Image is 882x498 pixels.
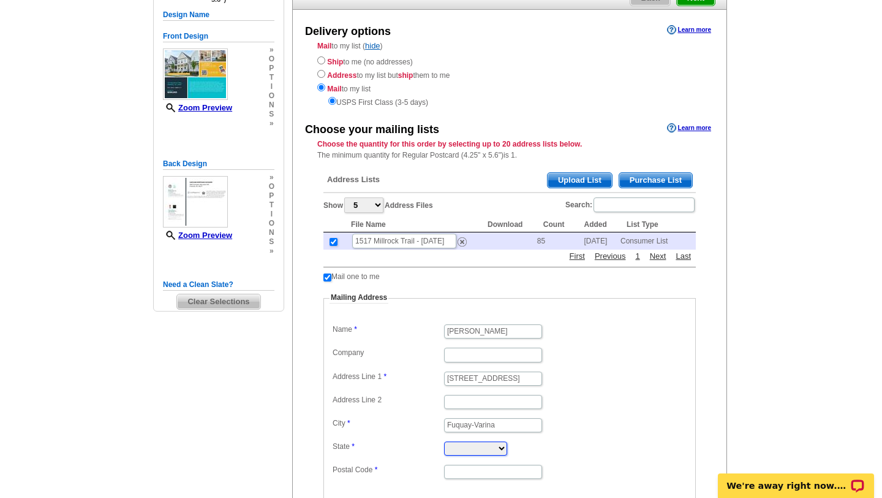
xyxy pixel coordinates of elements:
[269,247,274,256] span: »
[333,465,443,475] label: Postal Code
[317,94,702,108] div: USPS First Class (3-5 days)
[269,45,274,55] span: »
[317,42,331,50] strong: Mail
[481,217,537,232] th: Download
[269,110,274,119] span: s
[269,101,274,110] span: n
[327,71,356,80] strong: Address
[333,418,443,429] label: City
[537,232,578,250] td: 85
[305,24,391,40] div: Delivery options
[333,372,443,382] label: Address Line 1
[323,196,433,214] label: Show Address Files
[163,158,274,170] h5: Back Design
[327,85,341,93] strong: Mail
[163,9,274,21] h5: Design Name
[269,182,274,191] span: o
[269,55,274,64] span: o
[333,395,443,405] label: Address Line 2
[269,91,274,101] span: o
[163,279,274,291] h5: Need a Clean Slate?
[567,250,588,262] a: First
[269,237,274,247] span: s
[365,41,380,50] a: hide
[620,217,696,232] th: List Type
[632,250,643,262] a: 1
[293,40,726,108] div: to my list ( )
[619,173,692,188] span: Purchase List
[565,196,696,213] label: Search:
[667,123,711,133] a: Learn more
[269,119,274,128] span: »
[333,324,443,335] label: Name
[269,228,274,237] span: n
[269,191,274,201] span: p
[592,250,629,262] a: Previous
[667,25,711,35] a: Learn more
[269,210,274,219] span: i
[647,250,669,262] a: Next
[333,442,443,452] label: State
[673,250,694,262] a: Last
[331,271,380,282] td: Mail one to me
[620,232,696,250] td: Consumer List
[269,82,274,91] span: i
[398,71,413,80] strong: ship
[163,48,228,100] img: small-thumb.jpg
[293,139,726,161] div: The minimum quantity for Regular Postcard (4.25" x 5.6")is 1.
[317,54,702,108] div: to me (no addresses) to my list but them to me to my list
[578,217,620,232] th: Added
[333,348,443,358] label: Company
[537,217,578,232] th: Count
[327,174,380,185] span: Address Lists
[269,64,274,73] span: p
[458,237,467,247] img: delete.png
[163,231,232,240] a: Zoom Preview
[163,31,274,42] h5: Front Design
[269,219,274,228] span: o
[578,232,620,250] td: [DATE]
[163,103,232,112] a: Zoom Preview
[269,201,274,210] span: t
[305,122,439,138] div: Choose your mailing lists
[177,294,260,309] span: Clear Selections
[269,73,274,82] span: t
[548,173,612,188] span: Upload List
[345,217,481,232] th: File Name
[269,173,274,182] span: »
[163,176,228,228] img: small-thumb.jpg
[710,459,882,498] iframe: LiveChat chat widget
[327,58,343,66] strong: Ship
[458,234,467,243] a: Remove this list
[330,293,388,304] legend: Mailing Address
[344,197,383,213] select: ShowAddress Files
[317,140,582,148] strong: Choose the quantity for this order by selecting up to 20 address lists below.
[594,197,695,212] input: Search:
